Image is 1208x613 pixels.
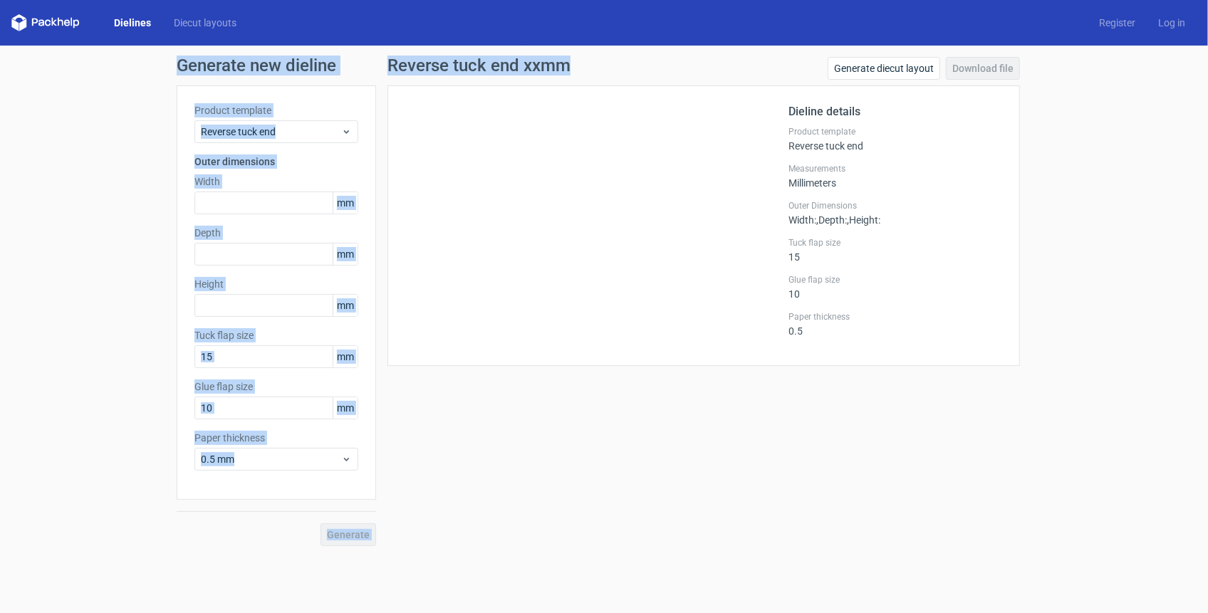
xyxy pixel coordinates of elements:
label: Glue flap size [788,274,1002,285]
span: Width : [788,214,816,226]
span: mm [333,192,358,214]
div: 15 [788,237,1002,263]
a: Generate diecut layout [828,57,940,80]
label: Tuck flap size [788,237,1002,248]
h1: Generate new dieline [177,57,1031,74]
a: Diecut layouts [162,16,248,30]
label: Height [194,277,358,291]
label: Paper thickness [194,431,358,445]
label: Depth [194,226,358,240]
span: Reverse tuck end [201,125,341,139]
span: , Height : [847,214,880,226]
label: Paper thickness [788,311,1002,323]
div: 0.5 [788,311,1002,337]
div: Reverse tuck end [788,126,1002,152]
label: Measurements [788,163,1002,174]
a: Log in [1147,16,1197,30]
span: , Depth : [816,214,847,226]
label: Outer Dimensions [788,200,1002,211]
span: 0.5 mm [201,452,341,466]
div: 10 [788,274,1002,300]
h2: Dieline details [788,103,1002,120]
label: Tuck flap size [194,328,358,342]
span: mm [333,295,358,316]
h1: Reverse tuck end xxmm [387,57,571,74]
div: Millimeters [788,163,1002,189]
label: Width [194,174,358,189]
h3: Outer dimensions [194,154,358,169]
span: mm [333,346,358,367]
a: Register [1088,16,1147,30]
label: Product template [788,126,1002,137]
span: mm [333,397,358,419]
label: Product template [194,103,358,117]
label: Glue flap size [194,379,358,394]
span: mm [333,243,358,265]
a: Dielines [103,16,162,30]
